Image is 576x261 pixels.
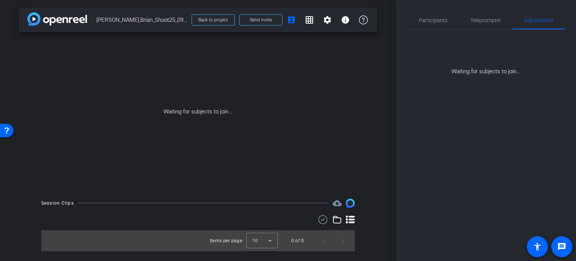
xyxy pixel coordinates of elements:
span: Participants [419,18,447,23]
span: Teleprompter [470,18,501,23]
img: app-logo [27,12,87,26]
mat-icon: settings [323,15,332,24]
span: Back to project [198,17,228,23]
div: 0 of 0 [291,237,304,244]
span: [PERSON_NAME],Brian_Shoot25_09222025 [96,12,187,27]
div: Waiting for subjects to join... [19,32,377,191]
span: Destinations for your clips [333,199,342,208]
mat-icon: cloud_upload [333,199,342,208]
span: Adjustments [524,18,553,23]
img: Session clips [346,199,355,208]
button: Previous page [316,232,334,250]
mat-icon: grid_on [305,15,314,24]
button: Send invite [239,14,282,26]
button: Back to project [192,14,235,26]
div: Session Clips [41,199,74,207]
mat-icon: account_box [287,15,296,24]
span: Send invite [250,17,272,23]
div: Waiting for subjects to join... [407,30,565,76]
mat-icon: message [557,242,566,251]
mat-icon: accessibility [533,242,542,251]
button: Next page [334,232,352,250]
div: Items per page: [210,237,243,244]
mat-icon: info [341,15,350,24]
